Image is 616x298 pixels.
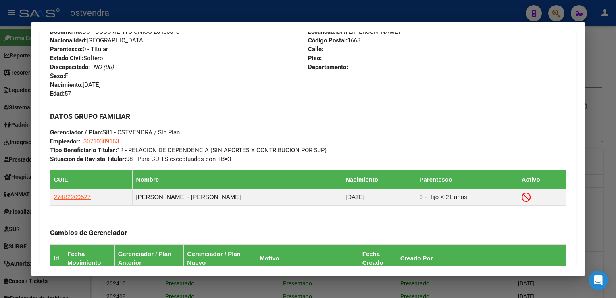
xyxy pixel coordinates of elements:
strong: Empleador: [50,138,80,145]
strong: Piso: [308,55,322,62]
i: NO (00) [93,63,114,71]
span: 1663 [308,37,360,44]
strong: Parentesco: [50,46,83,53]
span: [DATE] [50,81,101,88]
strong: Nacimiento: [50,81,83,88]
strong: Estado Civil: [50,55,83,62]
strong: Sexo: [50,72,65,80]
th: Fecha Creado [359,244,397,272]
th: Fecha Movimiento [64,244,115,272]
span: 27482209527 [54,193,91,200]
strong: Documento: [50,28,82,35]
strong: Situacion de Revista Titular: [50,155,126,163]
span: S81 - OSTVENDRA / Sin Plan [50,129,180,136]
span: F [50,72,68,80]
strong: Tipo Beneficiario Titular: [50,147,117,154]
td: 3 - Hijo < 21 años [416,189,518,205]
h3: Cambios de Gerenciador [50,228,566,237]
th: Motivo [256,244,359,272]
th: Id [50,244,64,272]
span: Soltero [50,55,103,62]
th: Gerenciador / Plan Nuevo [184,244,256,272]
h3: DATOS GRUPO FAMILIAR [50,112,566,121]
span: 98 - Para CUITS exceptuados con TB=3 [50,155,231,163]
span: [DATE][PERSON_NAME] [308,28,400,35]
th: Nombre [133,170,342,189]
span: [GEOGRAPHIC_DATA] [50,37,145,44]
strong: Código Postal: [308,37,348,44]
td: [DATE] [342,189,416,205]
th: Creado Por [397,244,566,272]
strong: Localidad: [308,28,335,35]
span: 30710309163 [83,138,119,145]
th: Gerenciador / Plan Anterior [114,244,184,272]
strong: Departamento: [308,63,348,71]
th: Parentesco [416,170,518,189]
th: Activo [518,170,566,189]
td: [PERSON_NAME] - [PERSON_NAME] [133,189,342,205]
strong: Edad: [50,90,65,97]
th: CUIL [50,170,133,189]
strong: Discapacitado: [50,63,90,71]
span: 12 - RELACION DE DEPENDENCIA (SIN APORTES Y CONTRIBUCION POR SJP) [50,147,327,154]
span: 0 - Titular [50,46,108,53]
strong: Gerenciador / Plan: [50,129,102,136]
div: Open Intercom Messenger [589,271,608,290]
th: Nacimiento [342,170,416,189]
span: 57 [50,90,71,97]
strong: Nacionalidad: [50,37,87,44]
strong: Calle: [308,46,323,53]
span: DU - DOCUMENTO UNICO 20456613 [50,28,179,35]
